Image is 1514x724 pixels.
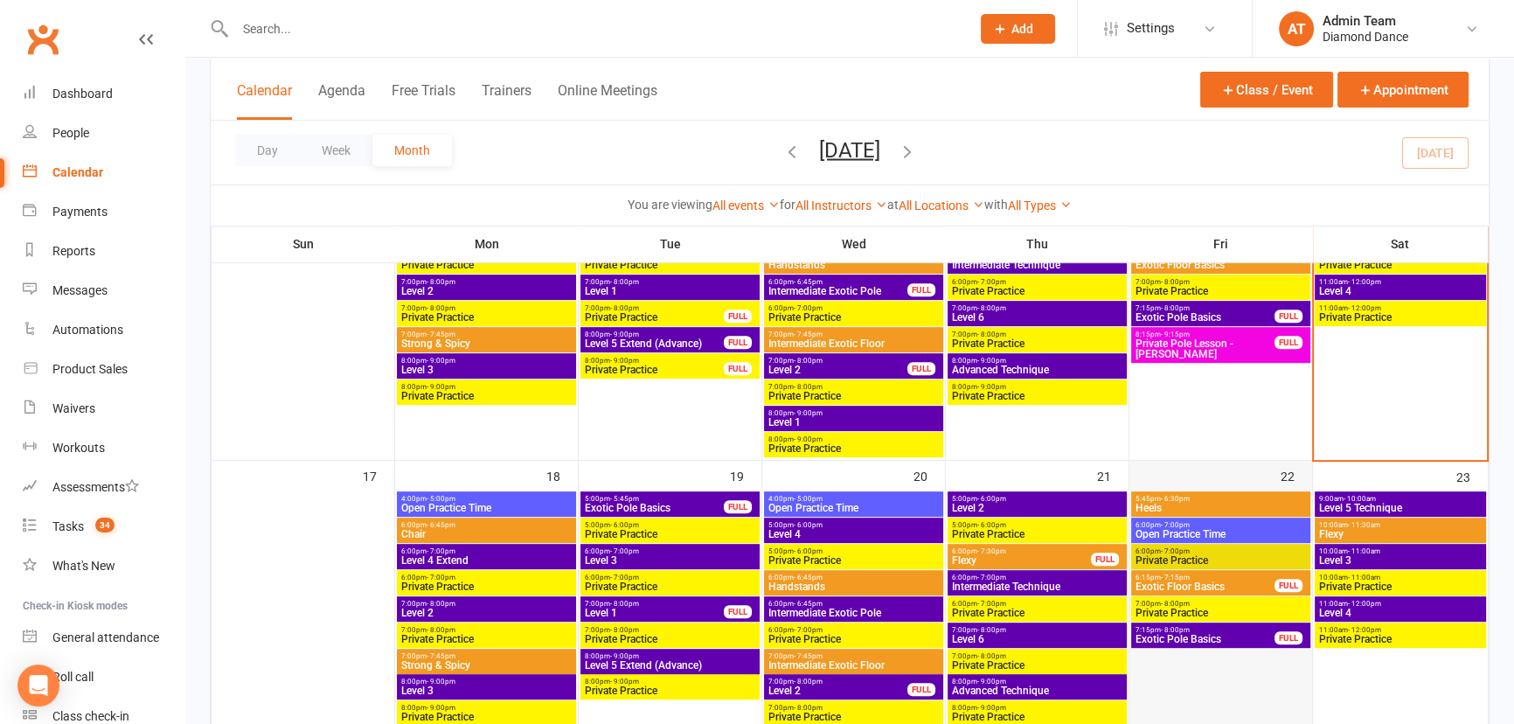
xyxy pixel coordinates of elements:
[610,278,639,286] span: - 8:00pm
[610,357,639,365] span: - 9:00pm
[977,652,1006,660] span: - 8:00pm
[584,574,756,581] span: 6:00pm
[400,260,573,270] span: Private Practice
[767,435,940,443] span: 8:00pm
[400,634,573,644] span: Private Practice
[977,383,1006,391] span: - 9:00pm
[1161,574,1190,581] span: - 7:15pm
[584,286,756,296] span: Level 1
[1135,521,1307,529] span: 6:00pm
[794,304,823,312] span: - 7:00pm
[1127,9,1175,48] span: Settings
[951,260,1123,270] span: Intermediate Technique
[584,678,756,686] span: 8:00pm
[951,555,1092,566] span: Flexy
[400,312,573,323] span: Private Practice
[400,391,573,401] span: Private Practice
[977,521,1006,529] span: - 6:00pm
[1318,555,1483,566] span: Level 3
[23,507,184,546] a: Tasks 34
[400,338,573,349] span: Strong & Spicy
[1318,529,1483,540] span: Flexy
[767,529,940,540] span: Level 4
[767,331,940,338] span: 7:00pm
[52,362,128,376] div: Product Sales
[767,600,940,608] span: 6:00pm
[400,383,573,391] span: 8:00pm
[52,244,95,258] div: Reports
[767,660,940,671] span: Intermediate Exotic Floor
[1274,631,1302,644] div: FULL
[951,365,1123,375] span: Advanced Technique
[17,665,59,707] div: Open Intercom Messenger
[951,278,1123,286] span: 6:00pm
[52,87,113,101] div: Dashboard
[1318,286,1483,296] span: Level 4
[1135,608,1307,618] span: Private Practice
[400,678,573,686] span: 8:00pm
[977,678,1006,686] span: - 9:00pm
[482,82,531,120] button: Trainers
[1313,226,1489,262] th: Sat
[1129,226,1313,262] th: Fri
[1274,310,1302,323] div: FULL
[1135,634,1275,644] span: Exotic Pole Basics
[400,547,573,555] span: 6:00pm
[400,600,573,608] span: 7:00pm
[767,521,940,529] span: 5:00pm
[1135,260,1307,270] span: Exotic Floor Basics
[52,709,129,723] div: Class check-in
[400,503,573,513] span: Open Practice Time
[427,278,455,286] span: - 8:00pm
[52,401,95,415] div: Waivers
[1348,278,1381,286] span: - 12:00pm
[767,634,940,644] span: Private Practice
[584,260,756,270] span: Private Practice
[767,626,940,634] span: 6:00pm
[951,391,1123,401] span: Private Practice
[1161,626,1190,634] span: - 8:00pm
[951,608,1123,618] span: Private Practice
[610,331,639,338] span: - 9:00pm
[1318,304,1483,312] span: 11:00am
[913,461,945,490] div: 20
[730,461,761,490] div: 19
[977,357,1006,365] span: - 9:00pm
[1091,553,1119,566] div: FULL
[819,137,880,162] button: [DATE]
[1135,626,1275,634] span: 7:15pm
[23,389,184,428] a: Waivers
[395,226,579,262] th: Mon
[767,652,940,660] span: 7:00pm
[1318,521,1483,529] span: 10:00am
[946,226,1129,262] th: Thu
[400,331,573,338] span: 7:00pm
[767,304,940,312] span: 6:00pm
[1161,521,1190,529] span: - 7:00pm
[1318,608,1483,618] span: Level 4
[794,626,823,634] span: - 7:00pm
[427,547,455,555] span: - 7:00pm
[400,652,573,660] span: 7:00pm
[610,521,639,529] span: - 6:00pm
[1348,521,1380,529] span: - 11:30am
[1135,286,1307,296] span: Private Practice
[767,409,940,417] span: 8:00pm
[767,312,940,323] span: Private Practice
[584,555,756,566] span: Level 3
[1318,260,1483,270] span: Private Practice
[951,574,1123,581] span: 6:00pm
[767,678,908,686] span: 7:00pm
[52,630,159,644] div: General attendance
[907,362,935,375] div: FULL
[951,304,1123,312] span: 7:00pm
[724,336,752,349] div: FULL
[584,608,725,618] span: Level 1
[951,357,1123,365] span: 8:00pm
[400,286,573,296] span: Level 2
[23,350,184,389] a: Product Sales
[1135,529,1307,540] span: Open Practice Time
[300,135,372,166] button: Week
[951,286,1123,296] span: Private Practice
[767,574,940,581] span: 6:00pm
